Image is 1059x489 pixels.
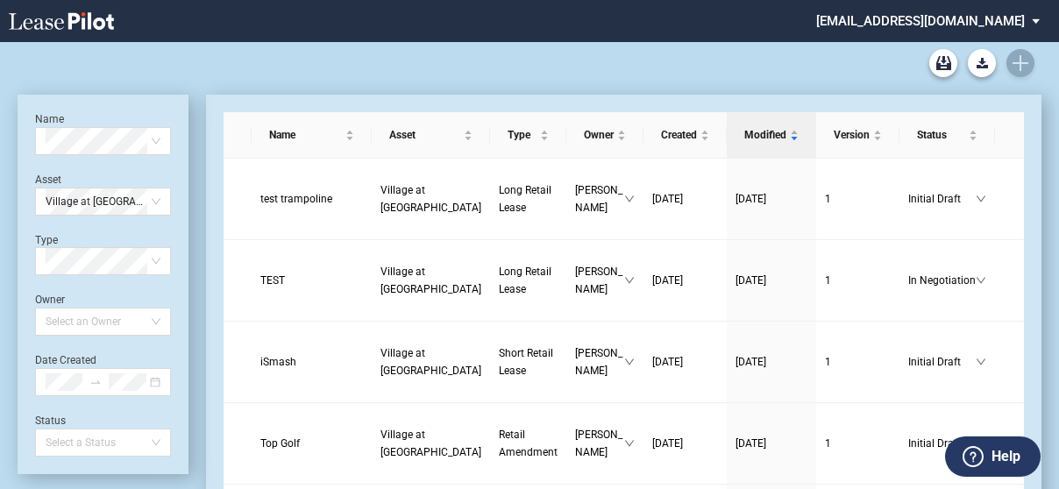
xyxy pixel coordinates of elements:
[652,272,718,289] a: [DATE]
[260,356,296,368] span: iSmash
[499,181,558,216] a: Long Retail Lease
[260,193,332,205] span: test trampoline
[945,436,1041,477] button: Help
[575,344,624,379] span: [PERSON_NAME]
[976,357,986,367] span: down
[825,193,831,205] span: 1
[380,347,481,377] span: Village at Allen
[35,234,58,246] label: Type
[499,266,551,295] span: Long Retail Lease
[968,49,996,77] button: Download Blank Form
[624,438,635,449] span: down
[575,263,624,298] span: [PERSON_NAME]
[260,435,363,452] a: Top Golf
[380,263,481,298] a: Village at [GEOGRAPHIC_DATA]
[825,435,891,452] a: 1
[89,376,102,388] span: to
[260,274,285,287] span: TEST
[566,112,643,159] th: Owner
[929,49,957,77] a: Archive
[260,437,300,450] span: Top Golf
[499,263,558,298] a: Long Retail Lease
[643,112,727,159] th: Created
[252,112,372,159] th: Name
[736,193,766,205] span: [DATE]
[35,415,66,427] label: Status
[736,272,807,289] a: [DATE]
[35,174,61,186] label: Asset
[269,126,342,144] span: Name
[499,347,553,377] span: Short Retail Lease
[736,356,766,368] span: [DATE]
[380,266,481,295] span: Village at Allen
[652,353,718,371] a: [DATE]
[260,272,363,289] a: TEST
[816,112,899,159] th: Version
[825,356,831,368] span: 1
[652,437,683,450] span: [DATE]
[624,275,635,286] span: down
[260,190,363,208] a: test trampoline
[834,126,870,144] span: Version
[35,354,96,366] label: Date Created
[736,435,807,452] a: [DATE]
[908,353,976,371] span: Initial Draft
[624,357,635,367] span: down
[825,190,891,208] a: 1
[389,126,460,144] span: Asset
[380,344,481,379] a: Village at [GEOGRAPHIC_DATA]
[575,426,624,461] span: [PERSON_NAME]
[917,126,965,144] span: Status
[976,275,986,286] span: down
[499,184,551,214] span: Long Retail Lease
[372,112,490,159] th: Asset
[652,190,718,208] a: [DATE]
[584,126,614,144] span: Owner
[380,181,481,216] a: Village at [GEOGRAPHIC_DATA]
[661,126,697,144] span: Created
[899,112,995,159] th: Status
[736,353,807,371] a: [DATE]
[499,426,558,461] a: Retail Amendment
[825,272,891,289] a: 1
[499,344,558,379] a: Short Retail Lease
[744,126,786,144] span: Modified
[825,353,891,371] a: 1
[736,274,766,287] span: [DATE]
[652,435,718,452] a: [DATE]
[652,274,683,287] span: [DATE]
[908,435,976,452] span: Initial Draft
[490,112,566,159] th: Type
[35,294,65,306] label: Owner
[908,190,976,208] span: Initial Draft
[380,184,481,214] span: Village at Allen
[976,194,986,204] span: down
[727,112,816,159] th: Modified
[575,181,624,216] span: [PERSON_NAME]
[825,274,831,287] span: 1
[825,437,831,450] span: 1
[46,188,160,215] span: Village at Allen
[652,193,683,205] span: [DATE]
[499,429,558,458] span: Retail Amendment
[35,113,64,125] label: Name
[736,437,766,450] span: [DATE]
[908,272,976,289] span: In Negotiation
[624,194,635,204] span: down
[260,353,363,371] a: iSmash
[89,376,102,388] span: swap-right
[380,429,481,458] span: Village at Allen
[963,49,1001,77] md-menu: Download Blank Form List
[380,426,481,461] a: Village at [GEOGRAPHIC_DATA]
[508,126,537,144] span: Type
[991,445,1020,468] label: Help
[736,190,807,208] a: [DATE]
[652,356,683,368] span: [DATE]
